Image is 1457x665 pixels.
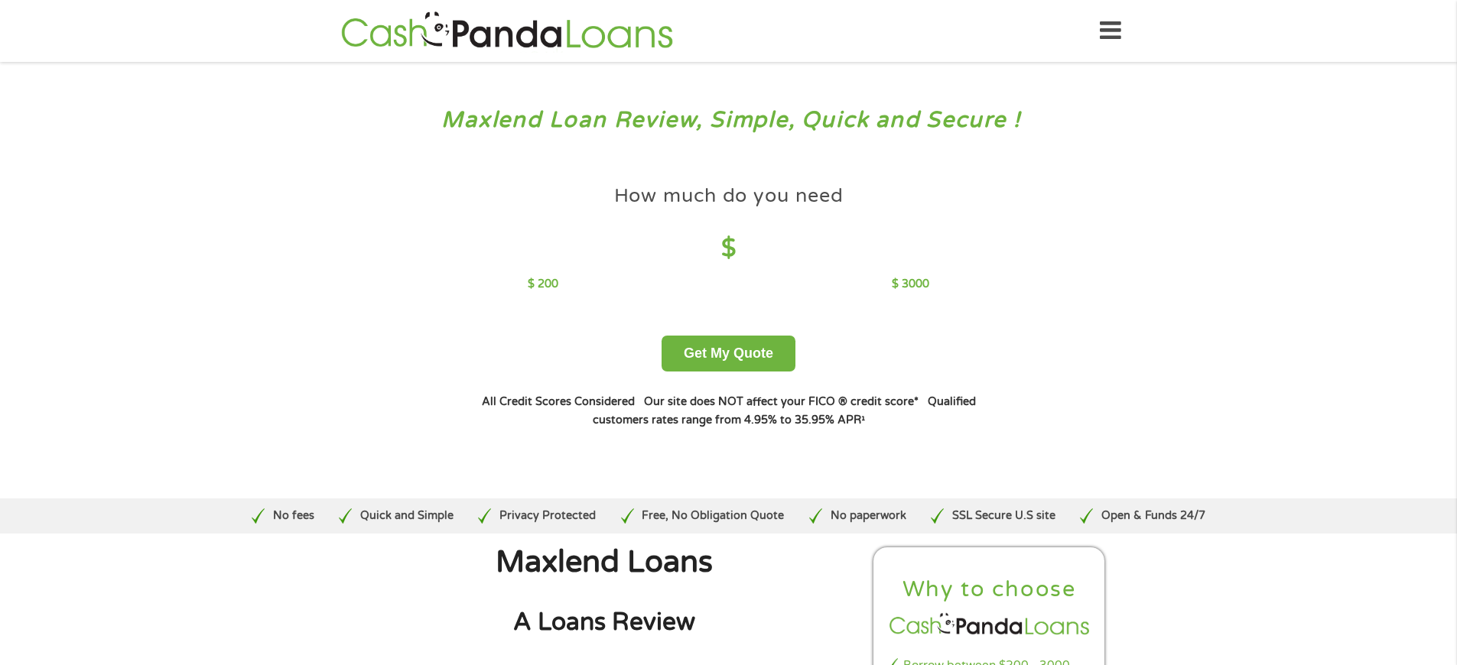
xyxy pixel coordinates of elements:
[528,276,558,293] p: $ 200
[496,544,713,580] span: Maxlend Loans
[662,336,795,371] button: Get My Quote
[644,395,919,408] strong: Our site does NOT affect your FICO ® credit score*
[892,276,929,293] p: $ 3000
[337,9,678,53] img: GetLoanNow Logo
[360,508,454,524] p: Quick and Simple
[273,508,314,524] p: No fees
[886,576,1093,604] h2: Why to choose
[614,183,844,209] h4: How much do you need
[482,395,635,408] strong: All Credit Scores Considered
[528,233,929,264] h4: $
[1101,508,1205,524] p: Open & Funds 24/7
[831,508,906,524] p: No paperwork
[642,508,784,524] p: Free, No Obligation Quote
[952,508,1055,524] p: SSL Secure U.S site
[499,508,596,524] p: Privacy Protected
[350,607,858,638] h2: A Loans Review
[44,106,1413,135] h3: Maxlend Loan Review, Simple, Quick and Secure !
